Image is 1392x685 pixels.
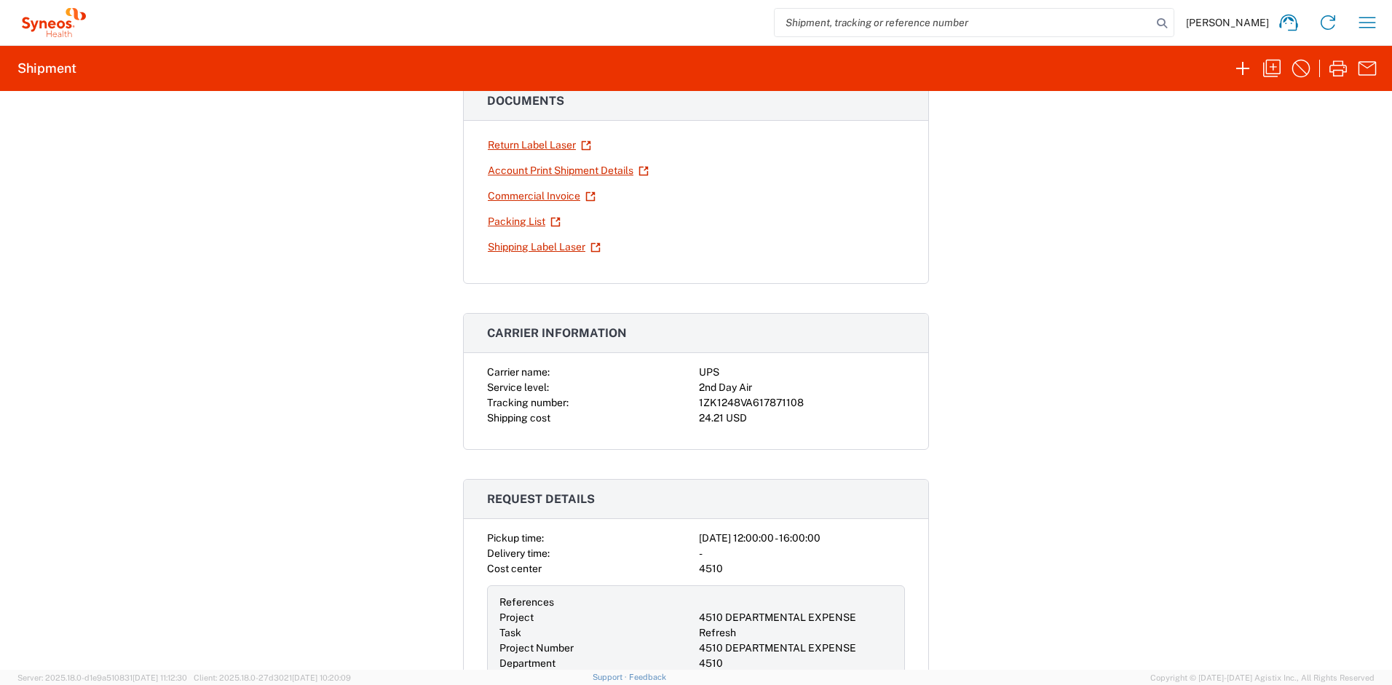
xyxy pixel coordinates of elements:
h2: Shipment [17,60,76,77]
div: - [699,546,905,561]
span: [DATE] 11:12:30 [133,673,187,682]
div: 4510 DEPARTMENTAL EXPENSE [699,610,893,625]
span: [DATE] 10:20:09 [292,673,351,682]
div: Project Number [499,641,693,656]
div: Task [499,625,693,641]
span: Cost center [487,563,542,574]
span: Tracking number: [487,397,569,408]
span: Carrier information [487,326,627,340]
div: 24.21 USD [699,411,905,426]
div: 4510 DEPARTMENTAL EXPENSE [699,641,893,656]
a: Return Label Laser [487,132,592,158]
input: Shipment, tracking or reference number [775,9,1152,36]
span: Pickup time: [487,532,544,544]
a: Packing List [487,209,561,234]
span: References [499,596,554,608]
div: [DATE] 12:00:00 - 16:00:00 [699,531,905,546]
a: Shipping Label Laser [487,234,601,260]
div: 4510 [699,561,905,577]
span: Service level: [487,381,549,393]
div: Refresh [699,625,893,641]
span: Server: 2025.18.0-d1e9a510831 [17,673,187,682]
div: Department [499,656,693,671]
span: Shipping cost [487,412,550,424]
span: Documents [487,94,564,108]
span: [PERSON_NAME] [1186,16,1269,29]
span: Copyright © [DATE]-[DATE] Agistix Inc., All Rights Reserved [1150,671,1375,684]
div: 1ZK1248VA617871108 [699,395,905,411]
a: Support [593,673,629,681]
div: Project [499,610,693,625]
a: Account Print Shipment Details [487,158,649,183]
span: Request details [487,492,595,506]
a: Feedback [629,673,666,681]
div: UPS [699,365,905,380]
div: 2nd Day Air [699,380,905,395]
div: 4510 [699,656,893,671]
span: Client: 2025.18.0-27d3021 [194,673,351,682]
a: Commercial Invoice [487,183,596,209]
span: Carrier name: [487,366,550,378]
span: Delivery time: [487,547,550,559]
